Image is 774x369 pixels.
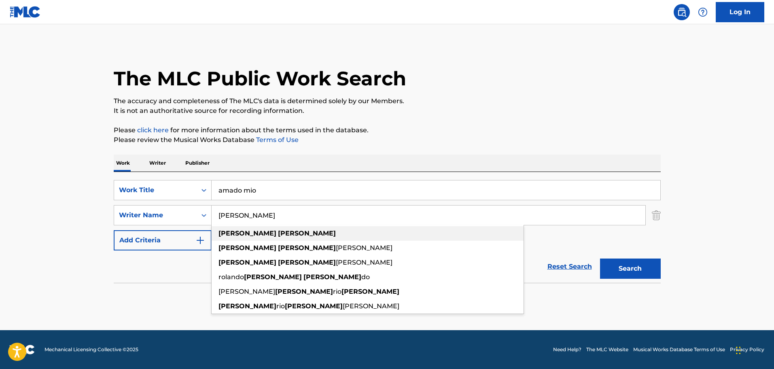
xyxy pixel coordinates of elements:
p: The accuracy and completeness of The MLC's data is determined solely by our Members. [114,96,661,106]
span: Mechanical Licensing Collective © 2025 [45,346,138,353]
img: logo [10,345,35,354]
span: rolando [218,273,244,281]
strong: [PERSON_NAME] [275,288,333,295]
span: [PERSON_NAME] [336,259,392,266]
img: search [677,7,687,17]
span: [PERSON_NAME] [336,244,392,252]
strong: [PERSON_NAME] [278,244,336,252]
strong: [PERSON_NAME] [218,302,276,310]
span: rio [333,288,341,295]
img: Delete Criterion [652,205,661,225]
p: Publisher [183,155,212,172]
div: Widget de chat [734,330,774,369]
strong: [PERSON_NAME] [278,259,336,266]
a: Terms of Use [254,136,299,144]
a: click here [137,126,169,134]
strong: [PERSON_NAME] [285,302,343,310]
button: Search [600,259,661,279]
span: do [361,273,370,281]
div: Arrastrar [736,338,741,363]
h1: The MLC Public Work Search [114,66,406,91]
span: [PERSON_NAME] [218,288,275,295]
div: Help [695,4,711,20]
strong: [PERSON_NAME] [303,273,361,281]
a: Musical Works Database Terms of Use [633,346,725,353]
div: Writer Name [119,210,192,220]
p: Please review the Musical Works Database [114,135,661,145]
strong: [PERSON_NAME] [278,229,336,237]
p: Work [114,155,132,172]
a: Need Help? [553,346,581,353]
iframe: Chat Widget [734,330,774,369]
a: The MLC Website [586,346,628,353]
a: Public Search [674,4,690,20]
img: MLC Logo [10,6,41,18]
img: 9d2ae6d4665cec9f34b9.svg [195,235,205,245]
img: help [698,7,708,17]
p: Please for more information about the terms used in the database. [114,125,661,135]
button: Add Criteria [114,230,212,250]
strong: [PERSON_NAME] [218,244,276,252]
strong: [PERSON_NAME] [244,273,302,281]
form: Search Form [114,180,661,283]
a: Privacy Policy [730,346,764,353]
strong: [PERSON_NAME] [218,259,276,266]
a: Log In [716,2,764,22]
div: Work Title [119,185,192,195]
span: [PERSON_NAME] [343,302,399,310]
span: rio [276,302,285,310]
p: It is not an authoritative source for recording information. [114,106,661,116]
p: Writer [147,155,168,172]
strong: [PERSON_NAME] [218,229,276,237]
strong: [PERSON_NAME] [341,288,399,295]
a: Reset Search [543,258,596,276]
